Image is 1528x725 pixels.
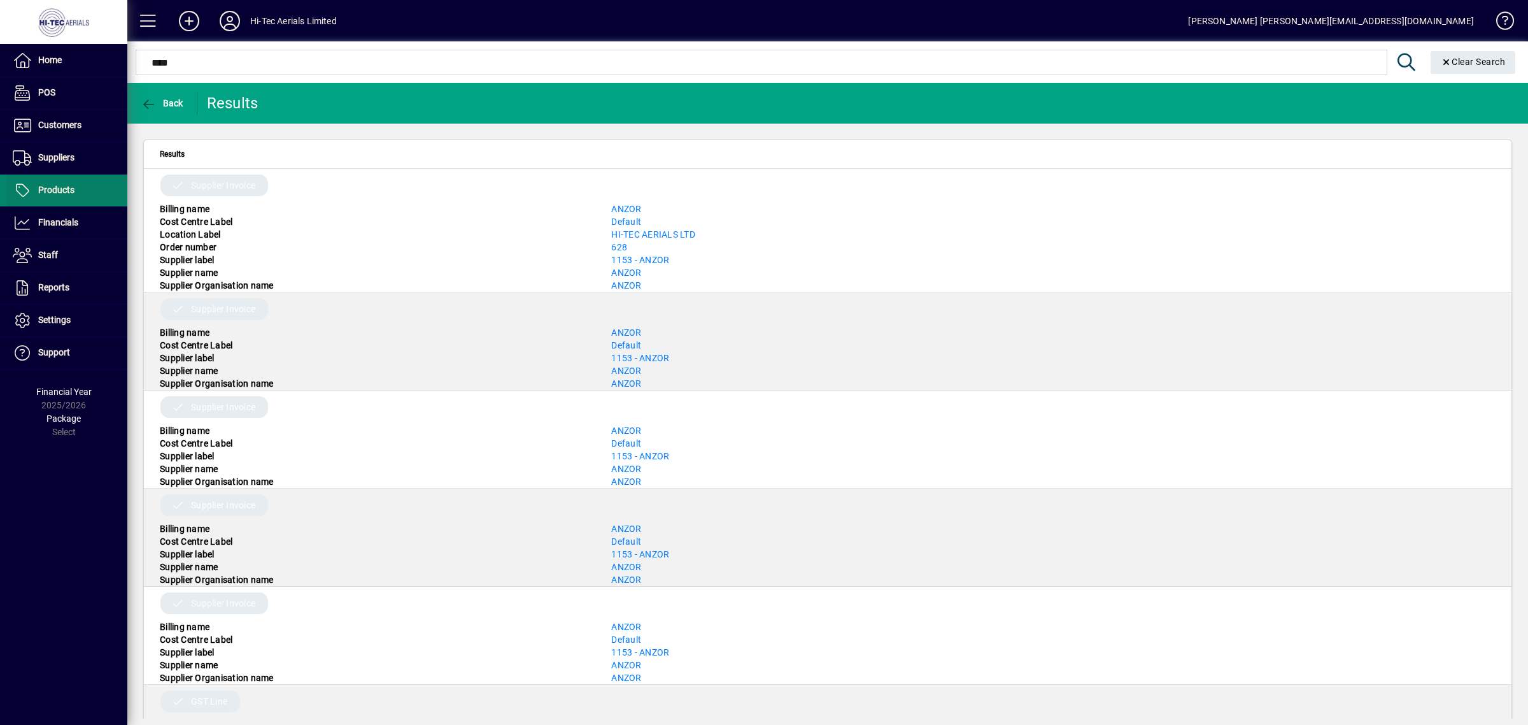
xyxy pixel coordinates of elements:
[150,450,602,463] div: Supplier label
[38,185,74,195] span: Products
[36,387,92,397] span: Financial Year
[209,10,250,32] button: Profile
[191,303,255,315] span: Supplier Invoice
[611,426,641,436] a: ANZOR
[191,695,227,708] span: GST Line
[38,120,81,130] span: Customers
[150,266,602,279] div: Supplier name
[611,229,695,240] span: HI-TEC AERIALS LTD
[150,548,602,561] div: Supplier label
[611,477,641,487] a: ANZOR
[160,147,185,161] span: Results
[611,635,641,645] a: Default
[150,437,602,450] div: Cost Centre Label
[150,364,602,377] div: Supplier name
[611,451,669,461] a: 1153 - ANZOR
[191,179,255,192] span: Supplier Invoice
[150,535,602,548] div: Cost Centre Label
[38,250,58,260] span: Staff
[150,279,602,292] div: Supplier Organisation name
[150,659,602,671] div: Supplier name
[38,315,71,325] span: Settings
[150,573,602,586] div: Supplier Organisation name
[150,621,602,633] div: Billing name
[150,646,602,659] div: Supplier label
[611,562,641,572] a: ANZOR
[611,242,627,252] a: 628
[6,240,127,271] a: Staff
[6,45,127,76] a: Home
[611,327,641,338] a: ANZOR
[1188,11,1474,31] div: [PERSON_NAME] [PERSON_NAME][EMAIL_ADDRESS][DOMAIN_NAME]
[150,339,602,352] div: Cost Centre Label
[150,463,602,475] div: Supplier name
[138,92,187,115] button: Back
[6,272,127,304] a: Reports
[611,204,641,214] a: ANZOR
[611,622,641,632] a: ANZOR
[38,282,69,292] span: Reports
[611,660,641,670] span: ANZOR
[150,522,602,535] div: Billing name
[150,633,602,646] div: Cost Centre Label
[150,228,602,241] div: Location Label
[150,561,602,573] div: Supplier name
[611,366,641,376] a: ANZOR
[6,110,127,141] a: Customers
[150,377,602,390] div: Supplier Organisation name
[191,401,255,413] span: Supplier Invoice
[150,254,602,266] div: Supplier label
[38,152,74,162] span: Suppliers
[150,671,602,684] div: Supplier Organisation name
[38,55,62,65] span: Home
[611,438,641,449] a: Default
[611,280,641,291] a: ANZOR
[6,142,127,174] a: Suppliers
[169,10,209,32] button: Add
[6,337,127,369] a: Support
[6,175,127,206] a: Products
[250,11,337,31] div: Hi-Tec Aerials Limited
[191,597,255,610] span: Supplier Invoice
[611,268,641,278] a: ANZOR
[611,464,641,474] a: ANZOR
[1487,3,1512,44] a: Knowledge Base
[611,575,641,585] a: ANZOR
[6,207,127,239] a: Financials
[150,352,602,364] div: Supplier label
[611,378,641,389] a: ANZOR
[150,215,602,228] div: Cost Centre Label
[611,255,669,265] a: 1153 - ANZOR
[127,92,197,115] app-page-header-button: Back
[150,424,602,437] div: Billing name
[611,536,641,547] a: Default
[191,499,255,512] span: Supplier Invoice
[150,203,602,215] div: Billing name
[150,241,602,254] div: Order number
[6,305,127,336] a: Settings
[38,347,70,357] span: Support
[611,673,641,683] a: ANZOR
[611,340,641,350] a: Default
[141,98,183,108] span: Back
[611,353,669,363] a: 1153 - ANZOR
[150,326,602,339] div: Billing name
[611,549,669,559] a: 1153 - ANZOR
[611,217,641,227] a: Default
[611,524,641,534] a: ANZOR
